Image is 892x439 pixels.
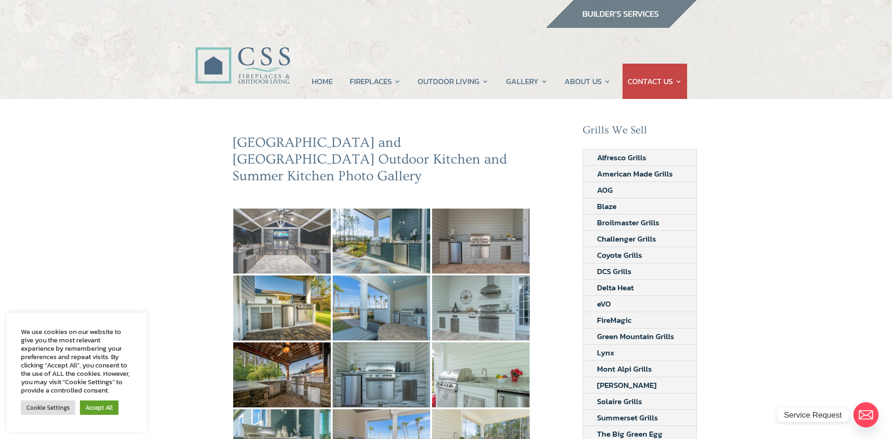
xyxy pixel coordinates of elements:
img: CSS Fireplaces & Outdoor Living (Formerly Construction Solutions & Supply)- Jacksonville Ormond B... [195,21,290,89]
a: FIREPLACES [350,64,401,99]
a: Delta Heat [583,280,648,295]
a: Broilmaster Grills [583,215,673,230]
a: AOG [583,182,627,198]
a: HOME [312,64,333,99]
a: eVO [583,296,625,312]
a: ABOUT US [564,64,611,99]
h2: Grills We Sell [583,124,697,142]
a: builder services construction supply [545,19,697,31]
img: 7 [333,342,430,407]
img: 1 [333,209,430,274]
img: 5 [432,275,530,341]
a: Coyote Grills [583,247,656,263]
a: Cookie Settings [21,400,75,415]
a: Summerset Grills [583,410,672,426]
a: DCS Grills [583,263,645,279]
img: 4 [333,275,430,341]
a: Mont Alpi Grills [583,361,666,377]
a: CONTACT US [628,64,682,99]
img: 8 [432,342,530,407]
h2: [GEOGRAPHIC_DATA] and [GEOGRAPHIC_DATA] Outdoor Kitchen and Summer Kitchen Photo Gallery [232,134,531,189]
a: Blaze [583,198,630,214]
a: Alfresco Grills [583,150,660,165]
a: Green Mountain Grills [583,328,688,344]
a: GALLERY [506,64,548,99]
a: American Made Grills [583,166,687,182]
img: 2 [432,209,530,274]
a: Challenger Grills [583,231,670,247]
img: 3 [233,275,331,341]
img: 30 [233,209,331,274]
a: [PERSON_NAME] [583,377,670,393]
img: 6 [233,342,331,407]
div: We use cookies on our website to give you the most relevant experience by remembering your prefer... [21,328,132,394]
a: Accept All [80,400,118,415]
a: Email [853,402,879,427]
a: Lynx [583,345,629,360]
a: FireMagic [583,312,645,328]
a: Solaire Grills [583,393,656,409]
a: OUTDOOR LIVING [418,64,489,99]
